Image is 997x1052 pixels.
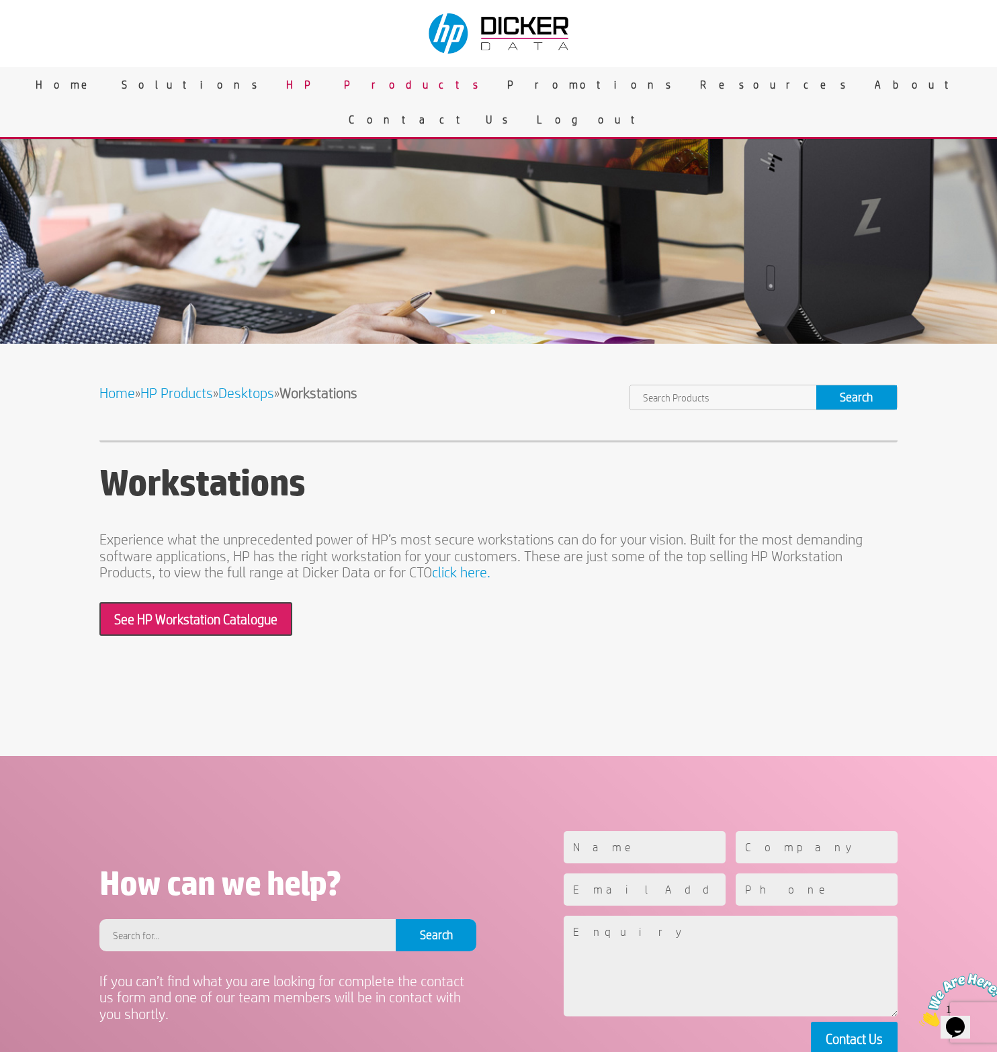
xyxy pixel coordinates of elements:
span: » » » [99,385,357,401]
strong: Workstations [279,385,357,401]
a: Contact Us [339,102,527,137]
a: Logout [527,102,658,137]
iframe: chat widget [914,968,997,1032]
span: If you can’t find what you are looking for complete the contact us form and one of our team membe... [99,973,464,1021]
h1: Workstations [99,462,897,510]
input: Phone [736,873,898,906]
input: Email Address [564,873,726,906]
a: Home [99,385,135,401]
input: Name [564,831,726,863]
input: Search [396,919,476,951]
input: Search for... [99,919,396,951]
input: Company [736,831,898,863]
a: HP Products [276,67,497,102]
img: Dicker Data & HP [421,7,579,60]
a: Desktops [218,385,274,401]
a: Promotions [497,67,690,102]
input: Search [816,385,897,410]
a: About [865,67,972,102]
input: Search Products [630,385,816,410]
a: 2 [502,309,507,314]
p: Experience what the unprecedented power of HP’s most secure workstations can do for your vision. ... [99,531,897,580]
span: 1 [5,5,11,17]
a: 1 [490,309,495,314]
img: Chat attention grabber [5,5,89,58]
a: See HP Workstation Catalogue [99,602,292,636]
a: click here. [432,564,490,580]
a: Solutions [112,67,276,102]
span: How can we help? [99,863,341,902]
a: Resources [690,67,865,102]
a: HP Products [140,385,213,401]
a: Home [26,67,112,102]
